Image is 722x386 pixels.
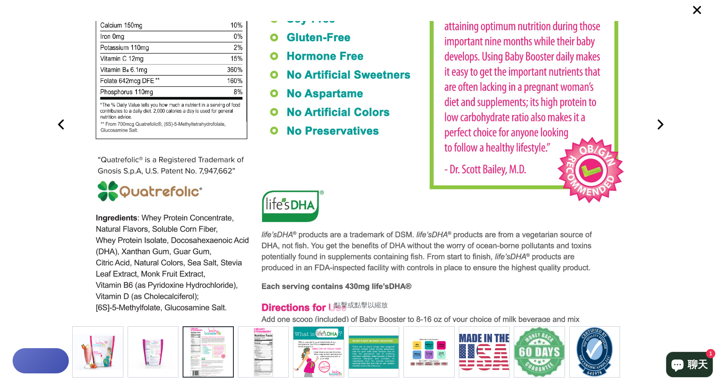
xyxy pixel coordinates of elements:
[128,327,178,377] img: 影像項
[293,327,344,377] img: 影像項
[664,352,715,379] inbox-online-store-chat: Shopify 線上商店聊天
[13,348,69,373] button: 獎勵
[514,327,565,377] img: 影像項
[238,327,289,377] img: 影像項
[459,327,510,377] img: 影像項
[570,327,620,377] img: 影像項
[349,327,399,377] img: 影像項
[404,327,454,377] img: 影像項
[183,327,233,377] img: 影像項
[73,327,123,377] img: 影像項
